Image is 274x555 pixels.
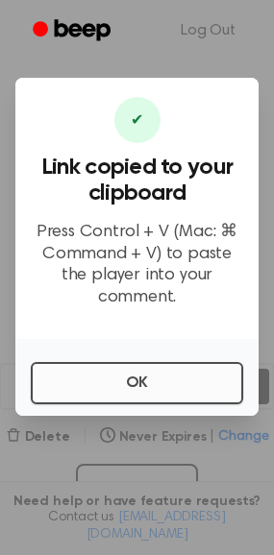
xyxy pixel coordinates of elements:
a: Log Out [162,8,255,54]
button: OK [31,362,243,404]
a: Beep [19,12,128,50]
p: Press Control + V (Mac: ⌘ Command + V) to paste the player into your comment. [31,222,243,308]
h3: Link copied to your clipboard [31,155,243,206]
div: ✔ [114,97,161,143]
